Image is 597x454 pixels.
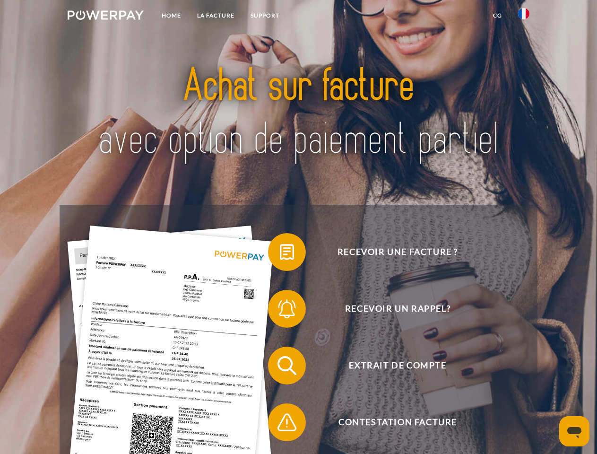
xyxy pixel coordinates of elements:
a: Support [242,7,287,24]
span: Contestation Facture [282,403,513,441]
button: Contestation Facture [268,403,514,441]
a: LA FACTURE [189,7,242,24]
img: qb_bill.svg [275,240,299,264]
span: Extrait de compte [282,347,513,384]
span: Recevoir une facture ? [282,233,513,271]
img: qb_bell.svg [275,297,299,321]
a: CG [485,7,510,24]
button: Extrait de compte [268,347,514,384]
button: Recevoir une facture ? [268,233,514,271]
img: logo-powerpay-white.svg [68,10,144,20]
img: title-powerpay_fr.svg [90,45,507,181]
img: qb_search.svg [275,354,299,377]
button: Recevoir un rappel? [268,290,514,328]
span: Recevoir un rappel? [282,290,513,328]
a: Home [154,7,189,24]
img: fr [518,8,529,19]
img: qb_warning.svg [275,410,299,434]
iframe: Bouton de lancement de la fenêtre de messagerie [559,416,589,446]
